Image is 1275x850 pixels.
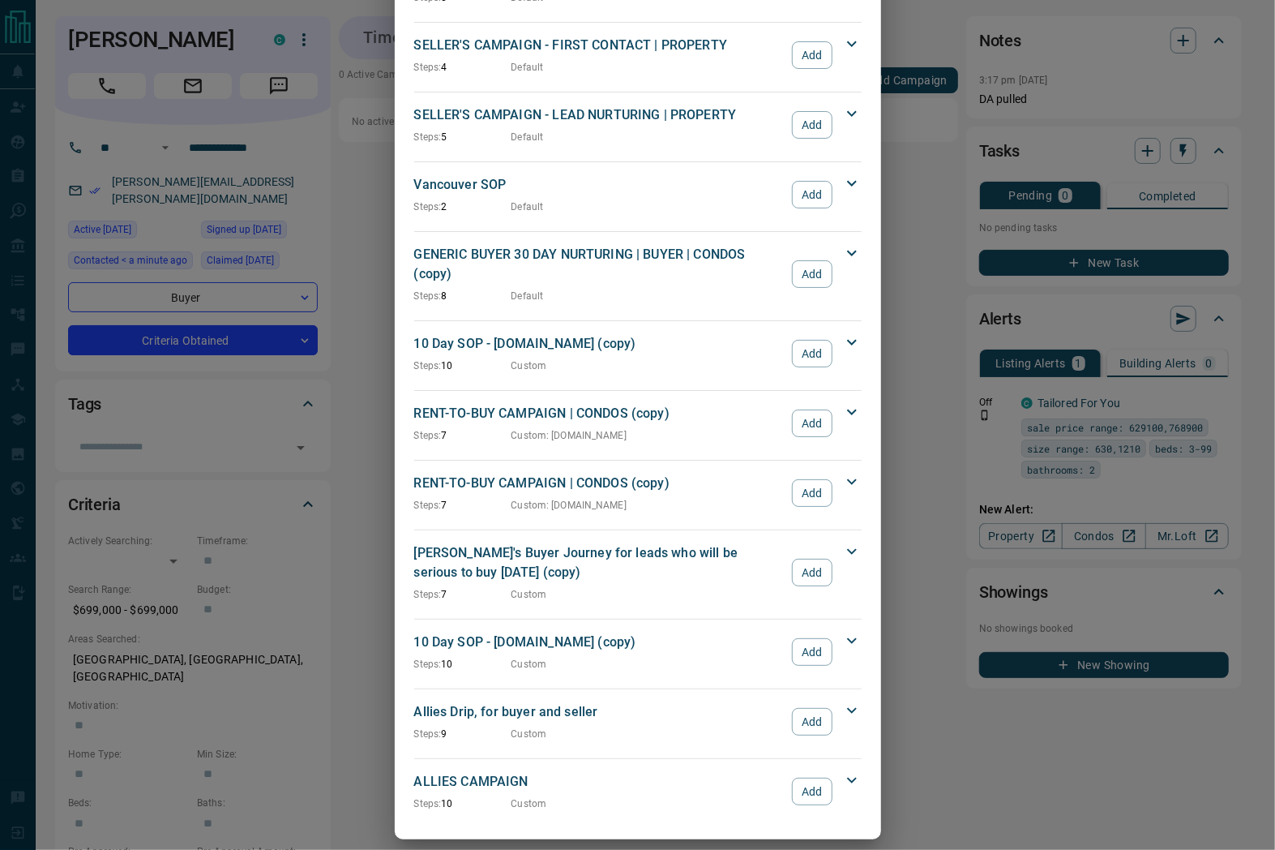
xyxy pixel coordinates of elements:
[792,559,832,586] button: Add
[511,200,544,214] p: Default
[511,657,547,672] p: Custom
[414,727,511,741] p: 9
[414,769,862,814] div: ALLIES CAMPAIGNSteps:10CustomAdd
[414,331,862,376] div: 10 Day SOP - [DOMAIN_NAME] (copy)Steps:10CustomAdd
[414,587,511,602] p: 7
[414,702,785,722] p: Allies Drip, for buyer and seller
[414,540,862,605] div: [PERSON_NAME]'s Buyer Journey for leads who will be serious to buy [DATE] (copy)Steps:7CustomAdd
[511,428,627,443] p: Custom : [DOMAIN_NAME]
[511,60,544,75] p: Default
[414,659,442,670] span: Steps:
[414,430,442,441] span: Steps:
[792,181,832,208] button: Add
[414,498,511,513] p: 7
[414,401,862,446] div: RENT-TO-BUY CAMPAIGN | CONDOS (copy)Steps:7Custom: [DOMAIN_NAME]Add
[414,474,785,493] p: RENT-TO-BUY CAMPAIGN | CONDOS (copy)
[792,778,832,805] button: Add
[414,798,442,809] span: Steps:
[414,772,785,792] p: ALLIES CAMPAIGN
[414,131,442,143] span: Steps:
[511,130,544,144] p: Default
[414,200,511,214] p: 2
[414,633,785,652] p: 10 Day SOP - [DOMAIN_NAME] (copy)
[414,201,442,212] span: Steps:
[414,543,785,582] p: [PERSON_NAME]'s Buyer Journey for leads who will be serious to buy [DATE] (copy)
[792,479,832,507] button: Add
[792,708,832,736] button: Add
[414,290,442,302] span: Steps:
[414,105,785,125] p: SELLER'S CAMPAIGN - LEAD NURTURING | PROPERTY
[414,102,862,148] div: SELLER'S CAMPAIGN - LEAD NURTURING | PROPERTYSteps:5DefaultAdd
[414,728,442,740] span: Steps:
[414,428,511,443] p: 7
[511,289,544,303] p: Default
[414,172,862,217] div: Vancouver SOPSteps:2DefaultAdd
[511,587,547,602] p: Custom
[511,727,547,741] p: Custom
[414,589,442,600] span: Steps:
[414,130,511,144] p: 5
[792,41,832,69] button: Add
[414,175,785,195] p: Vancouver SOP
[414,699,862,745] div: Allies Drip, for buyer and sellerSteps:9CustomAdd
[414,500,442,511] span: Steps:
[414,334,785,354] p: 10 Day SOP - [DOMAIN_NAME] (copy)
[414,245,785,284] p: GENERIC BUYER 30 DAY NURTURING | BUYER | CONDOS (copy)
[511,358,547,373] p: Custom
[414,32,862,78] div: SELLER'S CAMPAIGN - FIRST CONTACT | PROPERTYSteps:4DefaultAdd
[414,289,511,303] p: 8
[792,410,832,437] button: Add
[414,470,862,516] div: RENT-TO-BUY CAMPAIGN | CONDOS (copy)Steps:7Custom: [DOMAIN_NAME]Add
[792,340,832,367] button: Add
[414,404,785,423] p: RENT-TO-BUY CAMPAIGN | CONDOS (copy)
[792,111,832,139] button: Add
[414,360,442,371] span: Steps:
[792,638,832,666] button: Add
[792,260,832,288] button: Add
[414,358,511,373] p: 10
[511,498,627,513] p: Custom : [DOMAIN_NAME]
[414,629,862,675] div: 10 Day SOP - [DOMAIN_NAME] (copy)Steps:10CustomAdd
[414,62,442,73] span: Steps:
[511,796,547,811] p: Custom
[414,796,511,811] p: 10
[414,242,862,307] div: GENERIC BUYER 30 DAY NURTURING | BUYER | CONDOS (copy)Steps:8DefaultAdd
[414,657,511,672] p: 10
[414,36,785,55] p: SELLER'S CAMPAIGN - FIRST CONTACT | PROPERTY
[414,60,511,75] p: 4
